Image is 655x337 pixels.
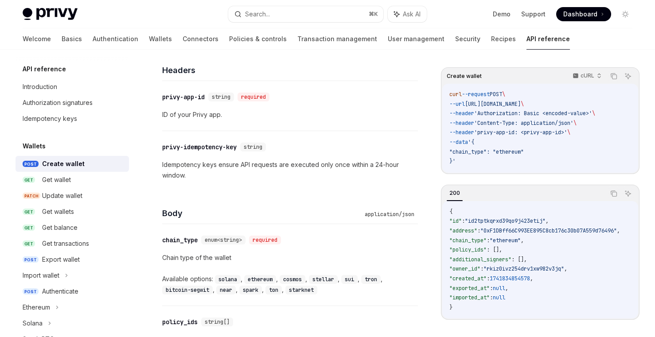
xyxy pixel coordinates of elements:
code: cosmos [280,275,305,284]
code: tron [361,275,381,284]
div: Idempotency keys [23,113,77,124]
span: "id2tptkqrxd39qo9j423etij" [465,217,546,225]
span: GET [23,225,35,231]
span: --url [449,101,465,108]
a: Authentication [93,28,138,50]
code: sui [341,275,358,284]
a: Security [455,28,480,50]
code: solana [215,275,241,284]
a: Dashboard [556,7,611,21]
a: Idempotency keys [16,111,129,127]
button: Ask AI [622,70,634,82]
span: 1741834854578 [490,275,530,282]
div: Solana [23,318,43,329]
span: "chain_type" [449,237,487,244]
div: , [361,274,384,284]
span: : [], [487,246,502,253]
button: cURL [568,69,605,84]
span: }' [449,158,456,165]
span: "created_at" [449,275,487,282]
a: Policies & controls [229,28,287,50]
button: Ask AI [388,6,427,22]
p: ID of your Privy app. [162,109,418,120]
span: null [493,285,505,292]
span: : [490,285,493,292]
code: spark [239,286,262,294]
div: Update wallet [42,190,82,201]
span: : [487,237,490,244]
span: \ [592,110,595,117]
span: 'privy-app-id: <privy-app-id>' [474,129,567,136]
a: GETGet transactions [16,236,129,252]
div: , [239,284,265,295]
span: string[] [205,318,230,325]
a: GETGet balance [16,220,129,236]
div: Ethereum [23,302,50,313]
div: , [280,274,309,284]
div: Authenticate [42,286,78,297]
span: "ethereum" [490,237,521,244]
div: privy-app-id [162,93,205,101]
span: { [449,208,452,215]
div: , [215,274,244,284]
span: : [477,227,480,234]
span: "chain_type": "ethereum" [449,148,524,155]
span: \ [502,91,505,98]
div: application/json [361,210,418,219]
span: [URL][DOMAIN_NAME] [465,101,521,108]
span: \ [573,120,577,127]
span: : [480,265,483,272]
div: required [238,93,269,101]
code: bitcoin-segwit [162,286,213,294]
div: Authorization signatures [23,97,93,108]
span: enum<string> [205,236,242,244]
span: "address" [449,227,477,234]
h4: Headers [162,64,418,76]
span: , [521,237,524,244]
span: Ask AI [403,10,421,19]
button: Copy the contents from the code block [608,70,620,82]
span: --request [462,91,490,98]
a: POSTCreate wallet [16,156,129,172]
span: string [244,143,262,151]
span: null [493,294,505,301]
div: , [309,274,341,284]
span: PATCH [23,193,40,199]
span: POST [23,256,39,263]
div: Search... [245,9,270,19]
div: , [341,274,361,284]
span: , [530,275,533,282]
a: Basics [62,28,82,50]
span: 'Content-Type: application/json' [474,120,573,127]
div: Get wallet [42,174,71,185]
span: --header [449,129,474,136]
span: --header [449,110,474,117]
span: \ [521,101,524,108]
span: 'Authorization: Basic <encoded-value>' [474,110,592,117]
span: "owner_id" [449,265,480,272]
div: chain_type [162,236,198,244]
div: Introduction [23,81,57,92]
span: , [564,265,567,272]
span: GET [23,177,35,183]
span: , [546,217,549,225]
a: Support [521,10,546,19]
button: Toggle dark mode [618,7,632,21]
a: Connectors [183,28,218,50]
img: light logo [23,8,78,20]
div: , [216,284,239,295]
code: ethereum [244,275,276,284]
div: Get balance [42,222,78,233]
span: : [], [511,256,527,263]
span: POST [23,288,39,295]
div: privy-idempotency-key [162,143,237,151]
div: , [244,274,280,284]
span: "id" [449,217,462,225]
a: Recipes [491,28,516,50]
div: Available options: [162,274,418,295]
code: stellar [309,275,338,284]
span: , [505,285,508,292]
div: Get wallets [42,206,74,217]
a: Transaction management [297,28,377,50]
button: Copy the contents from the code block [608,188,620,199]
